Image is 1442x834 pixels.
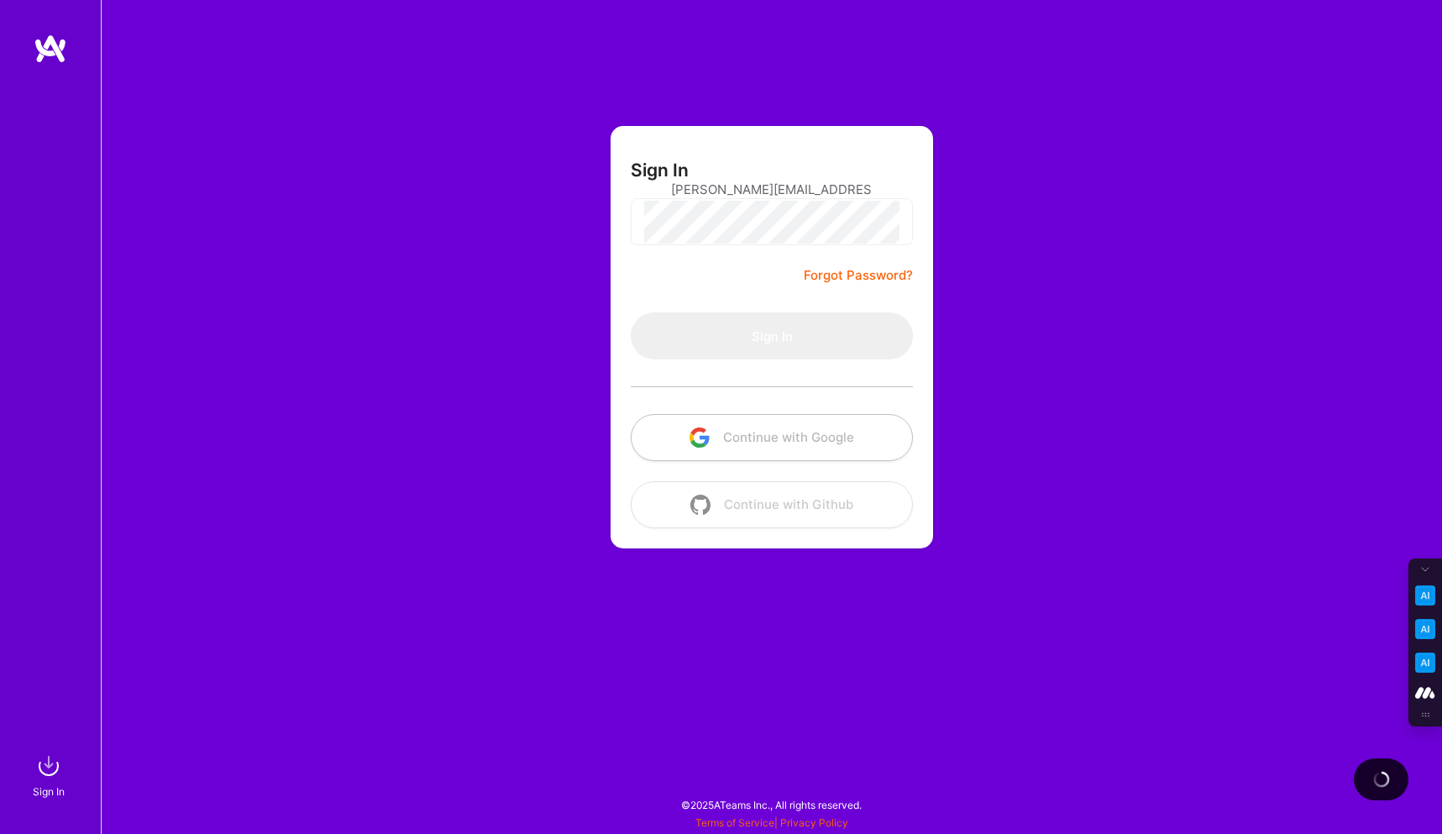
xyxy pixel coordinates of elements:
img: Email Tone Analyzer icon [1415,619,1435,639]
a: sign inSign In [35,749,66,800]
div: Sign In [33,783,65,800]
button: Continue with Github [631,481,913,528]
a: Terms of Service [695,816,774,829]
img: loading [1372,770,1391,789]
img: icon [690,495,711,515]
img: icon [690,427,710,448]
img: Jargon Buster icon [1415,653,1435,673]
img: Key Point Extractor icon [1415,585,1435,606]
img: logo [34,34,67,64]
h3: Sign In [631,160,689,181]
input: Email... [671,168,873,211]
a: Forgot Password? [804,265,913,286]
img: sign in [32,749,66,783]
span: | [695,816,848,829]
button: Sign In [631,312,913,359]
div: © 2025 ATeams Inc., All rights reserved. [101,784,1442,826]
a: Privacy Policy [780,816,848,829]
button: Continue with Google [631,414,913,461]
